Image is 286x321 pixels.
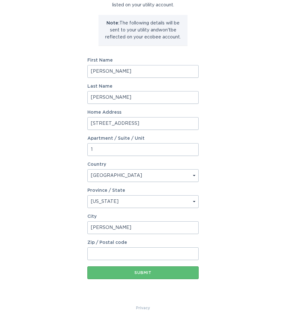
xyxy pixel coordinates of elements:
[87,162,106,167] label: Country
[87,188,125,193] label: Province / State
[87,240,199,245] label: Zip / Postal code
[136,304,150,311] a: Privacy Policy & Terms of Use
[91,271,195,275] div: Submit
[87,136,199,141] label: Apartment / Suite / Unit
[87,58,199,63] label: First Name
[87,266,199,279] button: Submit
[87,214,199,219] label: City
[103,20,183,41] p: The following details will be sent to your utility and won't be reflected on your ecobee account.
[106,21,119,25] strong: Note:
[87,84,199,89] label: Last Name
[87,110,199,115] label: Home Address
